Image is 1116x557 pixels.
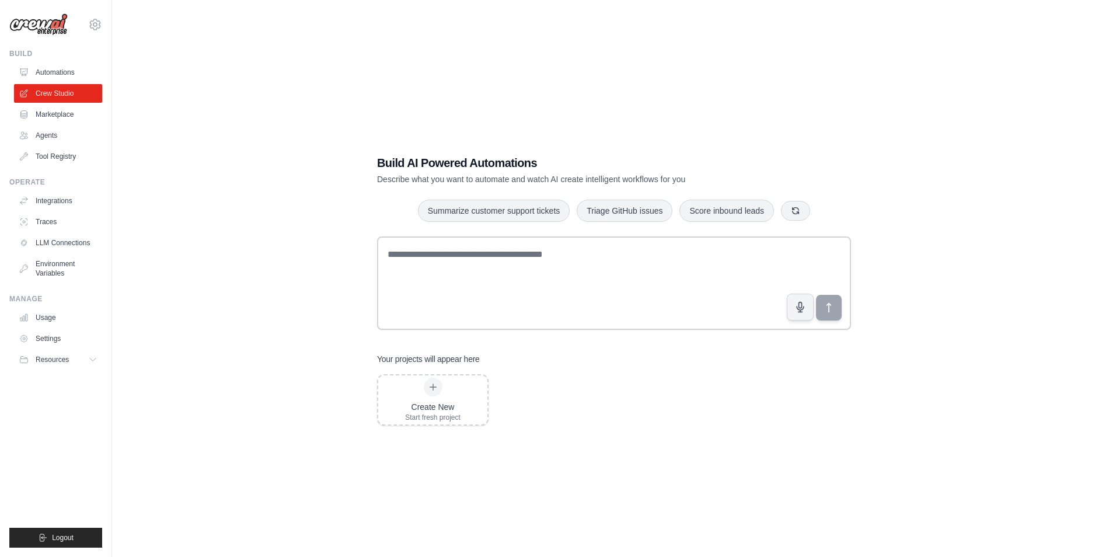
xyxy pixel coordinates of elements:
a: Traces [14,213,102,231]
a: Automations [14,63,102,82]
a: LLM Connections [14,234,102,252]
span: Resources [36,355,69,364]
button: Resources [14,350,102,369]
button: Click to speak your automation idea [787,294,814,321]
div: Create New [405,401,461,413]
a: Tool Registry [14,147,102,166]
div: Manage [9,294,102,304]
div: Start fresh project [405,413,461,422]
button: Score inbound leads [679,200,774,222]
button: Triage GitHub issues [577,200,672,222]
button: Summarize customer support tickets [418,200,570,222]
a: Integrations [14,192,102,210]
button: Get new suggestions [781,201,810,221]
img: Logo [9,13,68,36]
a: Marketplace [14,105,102,124]
a: Agents [14,126,102,145]
div: Operate [9,177,102,187]
span: Logout [52,533,74,542]
a: Usage [14,308,102,327]
h1: Build AI Powered Automations [377,155,769,171]
a: Settings [14,329,102,348]
div: Build [9,49,102,58]
h3: Your projects will appear here [377,353,480,365]
a: Environment Variables [14,255,102,283]
button: Logout [9,528,102,548]
a: Crew Studio [14,84,102,103]
p: Describe what you want to automate and watch AI create intelligent workflows for you [377,173,769,185]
